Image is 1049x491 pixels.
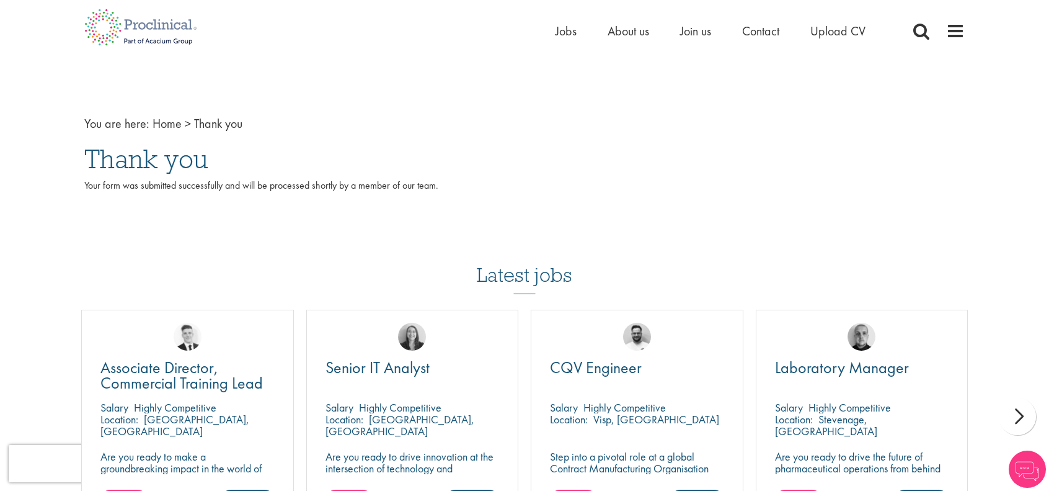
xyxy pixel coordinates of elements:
span: Salary [100,400,128,415]
img: Emile De Beer [623,323,651,351]
span: Laboratory Manager [775,357,909,378]
span: Thank you [194,115,242,132]
span: > [185,115,191,132]
p: [GEOGRAPHIC_DATA], [GEOGRAPHIC_DATA] [325,412,474,438]
p: Highly Competitive [134,400,216,415]
span: Senior IT Analyst [325,357,430,378]
a: Associate Director, Commercial Training Lead [100,360,275,391]
p: Highly Competitive [359,400,441,415]
a: Upload CV [810,23,865,39]
span: Salary [550,400,578,415]
p: Visp, [GEOGRAPHIC_DATA] [593,412,719,426]
p: Stevenage, [GEOGRAPHIC_DATA] [775,412,877,438]
span: Location: [325,412,363,426]
a: About us [608,23,649,39]
img: Nicolas Daniel [174,323,201,351]
span: You are here: [84,115,149,132]
h3: Latest jobs [477,233,572,294]
span: Location: [775,412,813,426]
a: Jobs [555,23,577,39]
a: CQV Engineer [550,360,724,376]
span: Salary [775,400,803,415]
p: Highly Competitive [808,400,891,415]
span: Location: [100,412,138,426]
span: Salary [325,400,353,415]
span: Thank you [84,142,208,176]
a: Laboratory Manager [775,360,949,376]
p: Highly Competitive [583,400,666,415]
img: Chatbot [1009,451,1046,488]
span: Associate Director, Commercial Training Lead [100,357,263,394]
a: Contact [742,23,779,39]
a: breadcrumb link [153,115,182,132]
img: Mia Kellerman [398,323,426,351]
img: Harry Budge [848,323,875,351]
p: Your form was submitted successfully and will be processed shortly by a member of our team. [84,179,965,207]
p: [GEOGRAPHIC_DATA], [GEOGRAPHIC_DATA] [100,412,249,438]
a: Senior IT Analyst [325,360,500,376]
a: Join us [680,23,711,39]
div: next [999,398,1036,435]
span: CQV Engineer [550,357,642,378]
span: Location: [550,412,588,426]
iframe: reCAPTCHA [9,445,167,482]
